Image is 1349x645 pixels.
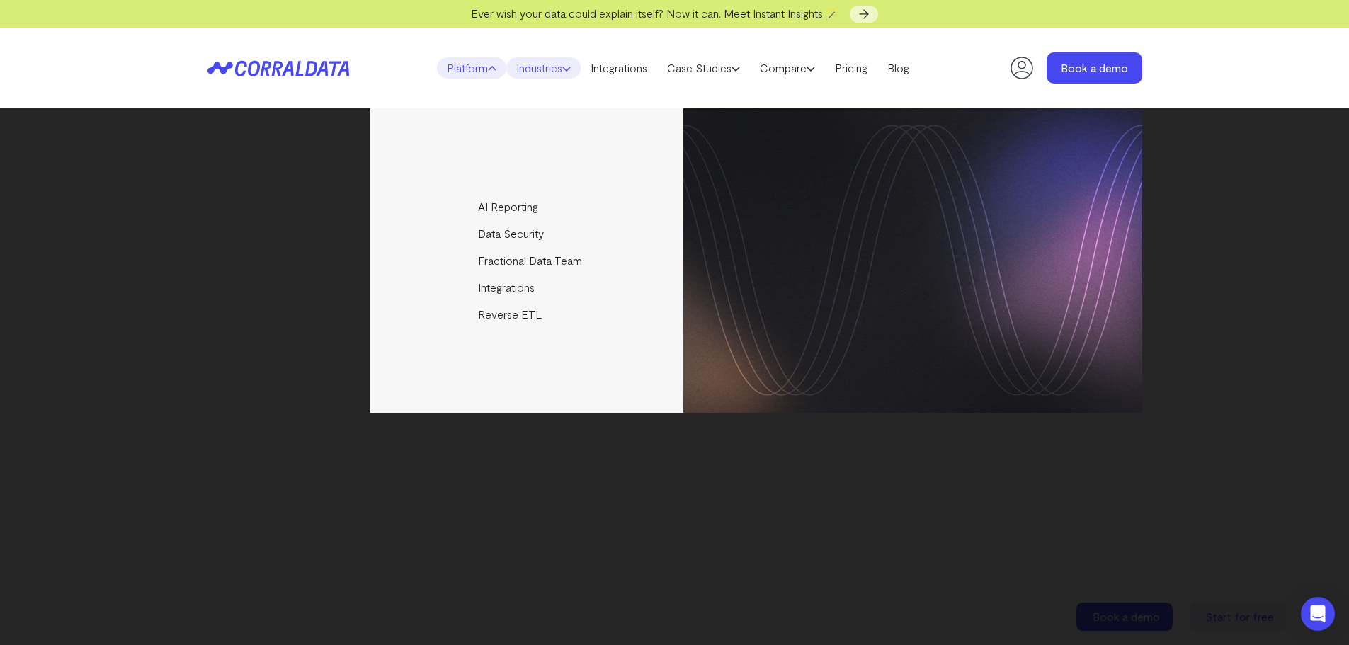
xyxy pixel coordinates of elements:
a: Blog [877,57,919,79]
a: Reverse ETL [370,301,685,328]
a: Compare [750,57,825,79]
a: Platform [437,57,506,79]
a: Industries [506,57,581,79]
a: Integrations [581,57,657,79]
span: Ever wish your data could explain itself? Now it can. Meet Instant Insights 🪄 [471,6,840,20]
a: Book a demo [1047,52,1142,84]
a: Integrations [370,274,685,301]
a: Data Security [370,220,685,247]
a: AI Reporting [370,193,685,220]
a: Pricing [825,57,877,79]
a: Case Studies [657,57,750,79]
a: Fractional Data Team [370,247,685,274]
div: Open Intercom Messenger [1301,597,1335,631]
